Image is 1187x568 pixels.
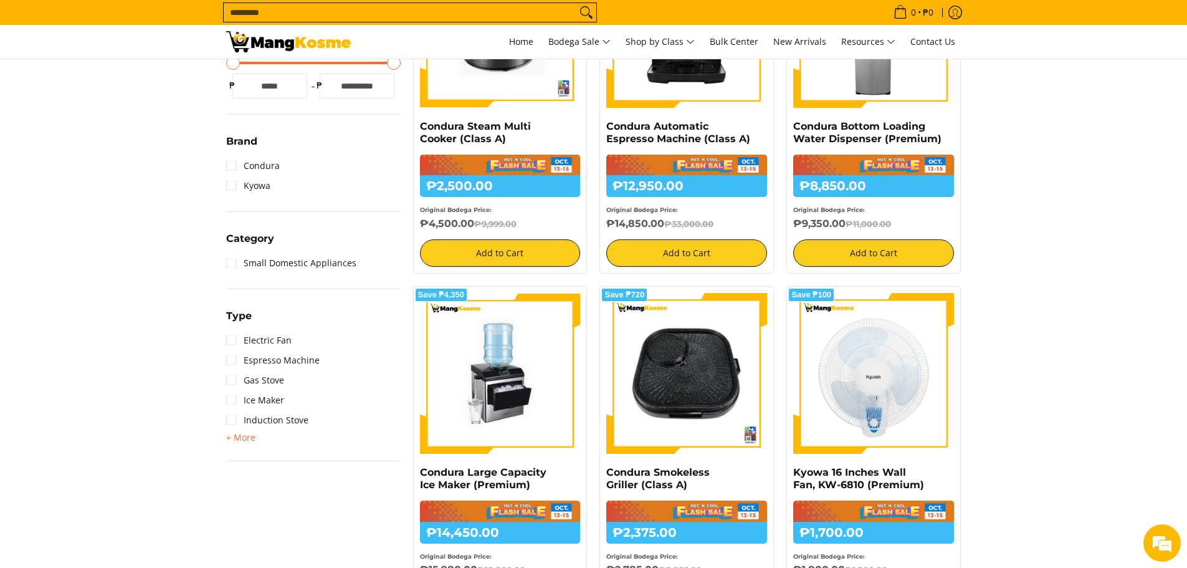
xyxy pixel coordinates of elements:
del: ₱11,000.00 [846,219,891,229]
a: Condura [226,156,280,176]
nav: Main Menu [363,25,961,59]
img: Hot N Cool: Mang Kosme MID-PAYDAY APPLIANCES SALE! l Mang Kosme [226,31,351,52]
small: Original Bodega Price: [793,553,865,560]
span: Contact Us [910,36,955,47]
button: Search [576,3,596,22]
a: Resources [835,25,902,59]
a: New Arrivals [767,25,832,59]
span: Save ₱720 [604,291,644,299]
a: Contact Us [904,25,961,59]
a: Gas Stove [226,370,284,390]
a: Induction Stove [226,410,308,430]
a: Electric Fan [226,330,292,350]
span: ₱ [226,79,239,92]
span: Type [226,311,252,321]
h6: ₱14,450.00 [420,522,581,544]
span: • [890,6,937,19]
a: Shop by Class [619,25,701,59]
small: Original Bodega Price: [793,206,865,213]
h6: ₱1,700.00 [793,522,954,544]
h6: ₱4,500.00 [420,218,581,230]
h6: ₱8,850.00 [793,175,954,197]
summary: Open [226,234,274,253]
span: Bulk Center [710,36,758,47]
summary: Open [226,430,255,445]
a: Condura Bottom Loading Water Dispenser (Premium) [793,120,941,145]
a: Ice Maker [226,390,284,410]
span: Brand [226,137,257,147]
a: Bulk Center [703,25,765,59]
small: Original Bodega Price: [420,553,492,560]
h6: ₱2,375.00 [606,522,767,544]
button: Add to Cart [793,239,954,267]
a: Condura Steam Multi Cooker (Class A) [420,120,531,145]
h6: ₱14,850.00 [606,218,767,230]
h6: ₱9,350.00 [793,218,954,230]
span: 0 [909,8,918,17]
span: New Arrivals [773,36,826,47]
a: Bodega Sale [542,25,617,59]
span: Save ₱100 [791,291,831,299]
a: Condura Large Capacity Ice Maker (Premium) [420,466,546,491]
a: Kyowa [226,176,270,196]
img: https://mangkosme.com/products/condura-large-capacity-ice-maker-premium [420,293,581,454]
a: Condura Automatic Espresso Machine (Class A) [606,120,750,145]
span: Bodega Sale [548,34,611,50]
summary: Open [226,137,257,156]
small: Original Bodega Price: [420,206,492,213]
button: Add to Cart [606,239,767,267]
small: Original Bodega Price: [606,206,678,213]
del: ₱33,000.00 [664,219,713,229]
span: Home [509,36,533,47]
span: Save ₱4,350 [418,291,465,299]
span: Shop by Class [626,34,695,50]
h6: ₱12,950.00 [606,175,767,197]
a: Home [503,25,540,59]
span: ₱ [313,79,326,92]
a: Condura Smokeless Griller (Class A) [606,466,710,491]
span: ₱0 [921,8,935,17]
span: + More [226,433,255,443]
a: Kyowa 16 Inches Wall Fan, KW-6810 (Premium) [793,466,924,491]
span: Resources [841,34,895,50]
img: condura-smokeless-griller-full-view-mang-kosme [606,293,767,454]
img: kyowa-wall-fan-blue-premium-full-view-mang-kosme [793,293,954,454]
small: Original Bodega Price: [606,553,678,560]
span: Category [226,234,274,244]
a: Small Domestic Appliances [226,253,356,273]
h6: ₱2,500.00 [420,175,581,197]
del: ₱9,999.00 [474,219,517,229]
summary: Open [226,311,252,330]
a: Espresso Machine [226,350,320,370]
button: Add to Cart [420,239,581,267]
